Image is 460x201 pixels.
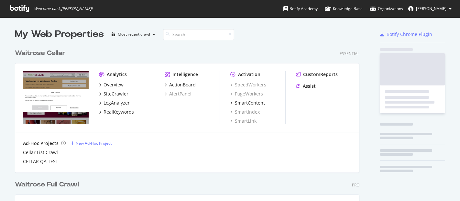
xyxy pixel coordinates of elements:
a: RealKeywords [99,109,134,115]
div: My Web Properties [15,28,104,41]
img: waitrosecellar.com [23,71,89,124]
a: Botify Chrome Plugin [380,31,432,38]
div: CustomReports [303,71,338,78]
a: SmartLink [230,118,257,124]
button: [PERSON_NAME] [403,4,457,14]
div: Waitrose Cellar [15,49,65,58]
a: LogAnalyzer [99,100,130,106]
span: Welcome back, [PERSON_NAME] ! [34,6,93,11]
a: AlertPanel [165,91,192,97]
a: PageWorkers [230,91,263,97]
div: LogAnalyzer [104,100,130,106]
div: RealKeywords [104,109,134,115]
div: New Ad-Hoc Project [76,140,112,146]
div: SmartContent [235,100,265,106]
div: Botify Chrome Plugin [387,31,432,38]
input: Search [163,29,234,40]
button: Most recent crawl [109,29,158,39]
div: Activation [238,71,260,78]
div: Botify Academy [283,6,318,12]
a: Waitrose Cellar [15,49,68,58]
div: Pro [352,182,359,188]
a: Overview [99,82,124,88]
span: Sinead Pounder [416,6,446,11]
a: SmartContent [230,100,265,106]
a: CELLAR QA TEST [23,158,58,165]
a: New Ad-Hoc Project [71,140,112,146]
a: Assist [296,83,316,89]
div: Waitrose Full Crawl [15,180,79,189]
div: Analytics [107,71,127,78]
div: Ad-Hoc Projects [23,140,59,147]
div: Intelligence [172,71,198,78]
a: ActionBoard [165,82,196,88]
div: SiteCrawler [104,91,128,97]
div: ActionBoard [169,82,196,88]
a: Cellar List Crawl [23,149,58,156]
a: SmartIndex [230,109,260,115]
a: SpeedWorkers [230,82,266,88]
a: CustomReports [296,71,338,78]
div: Assist [303,83,316,89]
a: Waitrose Full Crawl [15,180,82,189]
div: Most recent crawl [118,32,150,36]
div: Organizations [370,6,403,12]
div: Knowledge Base [325,6,363,12]
a: SiteCrawler [99,91,128,97]
div: Overview [104,82,124,88]
div: Essential [340,51,359,56]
